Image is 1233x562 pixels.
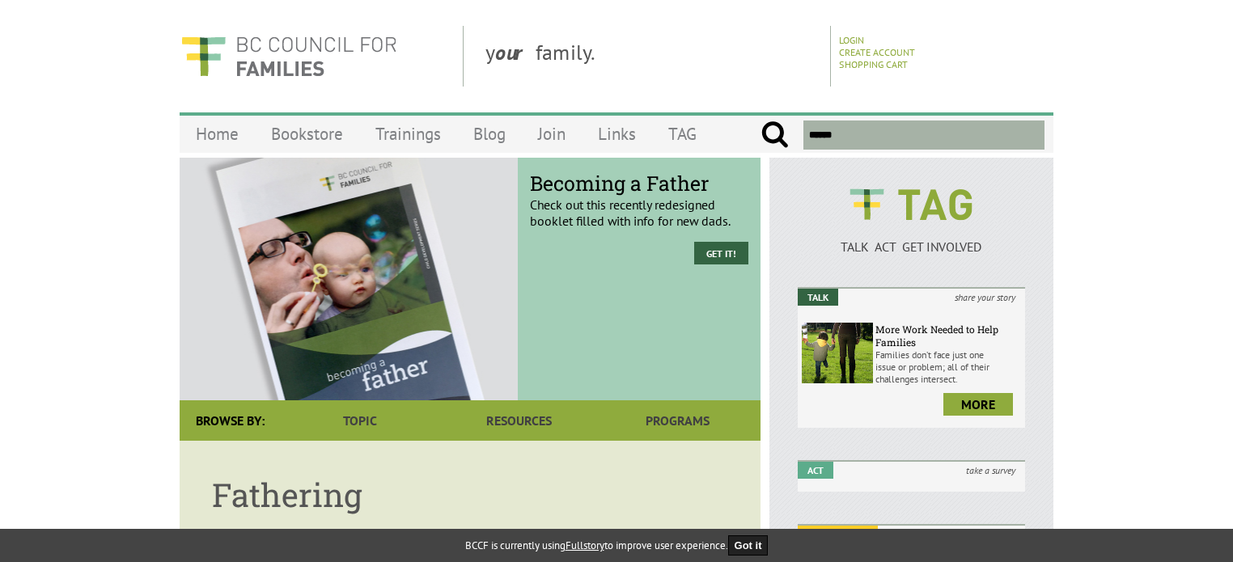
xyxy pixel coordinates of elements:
em: Talk [798,289,838,306]
img: BCCF's TAG Logo [838,174,984,235]
a: Resources [439,400,598,441]
a: Home [180,115,255,153]
em: Act [798,462,833,479]
a: Topic [281,400,439,441]
h6: More Work Needed to Help Families [875,323,1021,349]
i: take a survey [956,462,1025,479]
a: Get it! [694,242,748,264]
a: Fullstory [566,539,604,552]
a: Bookstore [255,115,359,153]
p: Families don’t face just one issue or problem; all of their challenges intersect. [875,349,1021,385]
i: join a campaign [943,526,1025,543]
a: Login [839,34,864,46]
a: TALK ACT GET INVOLVED [798,222,1025,255]
img: BC Council for FAMILIES [180,26,398,87]
a: Join [522,115,582,153]
div: Browse By: [180,400,281,441]
a: Trainings [359,115,457,153]
a: more [943,393,1013,416]
a: Programs [599,400,757,441]
p: Check out this recently redesigned booklet filled with info for new dads. [530,183,748,229]
a: Create Account [839,46,915,58]
i: share your story [945,289,1025,306]
em: Get Involved [798,526,878,543]
a: TAG [652,115,713,153]
a: Shopping Cart [839,58,908,70]
div: y family. [472,26,831,87]
strong: our [495,39,536,65]
p: TALK ACT GET INVOLVED [798,239,1025,255]
input: Submit [761,120,789,150]
a: Blog [457,115,522,153]
a: Links [582,115,652,153]
button: Got it [728,535,769,556]
span: Becoming a Father [530,170,748,196]
h1: Fathering [212,473,728,516]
